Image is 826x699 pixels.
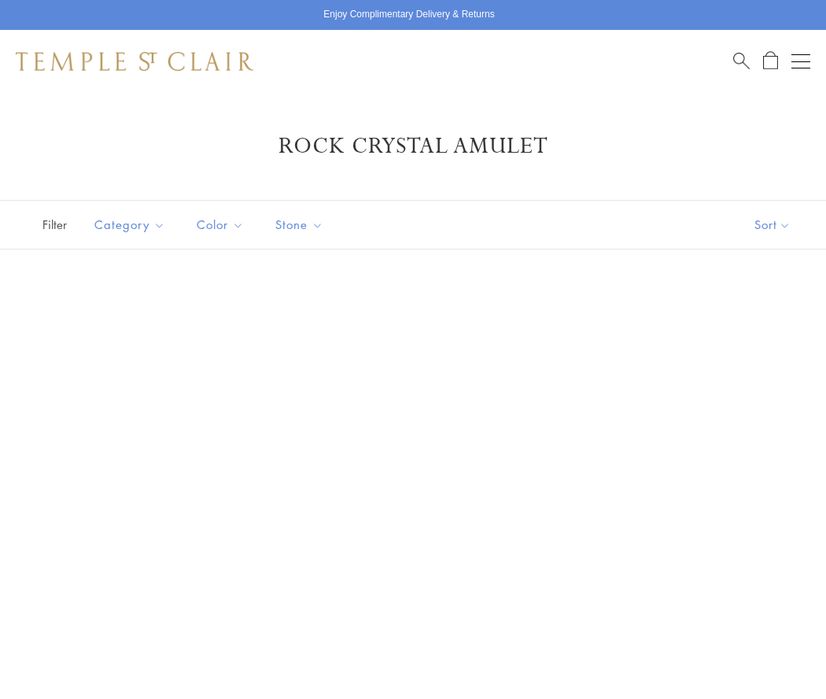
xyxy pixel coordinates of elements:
[16,52,253,71] img: Temple St. Clair
[189,215,256,235] span: Color
[323,7,494,23] p: Enjoy Complimentary Delivery & Returns
[719,201,826,249] button: Show sort by
[39,132,787,161] h1: Rock Crystal Amulet
[733,51,750,71] a: Search
[87,215,177,235] span: Category
[264,207,335,242] button: Stone
[267,215,335,235] span: Stone
[763,51,778,71] a: Open Shopping Bag
[83,207,177,242] button: Category
[791,52,810,71] button: Open navigation
[185,207,256,242] button: Color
